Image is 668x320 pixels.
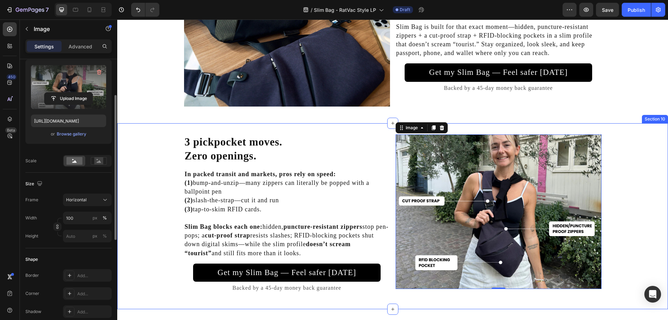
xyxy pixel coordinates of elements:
[88,212,133,219] strong: cut-proof strap
[91,214,99,222] button: %
[93,215,97,221] div: px
[67,221,233,237] strong: doesn’t scream “tourist”
[67,177,76,184] strong: (2)
[526,96,549,103] div: Section 10
[31,115,106,127] input: https://example.com/image.jpg
[25,215,37,221] label: Width
[101,214,109,222] button: px
[66,197,87,203] span: Horizontal
[25,179,44,189] div: Size
[3,3,52,17] button: 7
[77,309,110,315] div: Add...
[25,290,39,297] div: Corner
[67,160,76,167] strong: (1)
[596,3,619,17] button: Save
[25,272,39,279] div: Border
[67,203,272,238] p: hidden, stop pen-pops; a resists slashes; RFID-blocking pockets shut down digital skims—while the...
[314,6,376,14] span: Slim Bag - RatVac Style LP
[602,7,613,13] span: Save
[67,204,145,211] strong: Slim Bag blocks each one:
[5,127,17,133] div: Beta
[622,3,651,17] button: Publish
[63,230,112,242] input: px%
[44,92,93,105] button: Upload Image
[117,19,668,320] iframe: Design area
[67,264,273,273] h2: Backed by a 45-day money back guarantee
[67,151,219,158] strong: In packed transit and markets, pros rely on speed:
[46,6,49,14] p: 7
[56,131,87,138] button: Browse gallery
[91,232,99,240] button: %
[312,47,450,58] p: Get my Slim Bag — Feel safer [DATE]
[100,248,239,259] p: Get my Slim Bag — Feel safer [DATE]
[25,197,38,203] label: Frame
[63,212,112,224] input: px%
[34,25,93,33] p: Image
[76,244,263,262] a: Get my Slim Bag — Feel safer [DATE]
[287,105,302,111] div: Image
[25,309,41,315] div: Shadow
[400,7,410,13] span: Draft
[278,64,484,73] h2: Backed by a 45-day money back guarantee
[63,194,112,206] button: Horizontal
[103,233,107,239] div: %
[69,43,92,50] p: Advanced
[644,286,661,303] div: Open Intercom Messenger
[57,131,86,137] div: Browse gallery
[67,186,76,193] strong: (3)
[67,159,272,177] p: bump-and-unzip—many zippers can literally be popped with a ballpoint pen
[103,215,107,221] div: %
[93,233,97,239] div: px
[25,256,38,263] div: Shape
[101,232,109,240] button: px
[67,115,273,145] h2: 3 pickpocket moves. Zero openings.
[131,3,159,17] div: Undo/Redo
[77,291,110,297] div: Add...
[67,186,272,194] p: tap-to-skim RFID cards.
[25,233,38,239] label: Height
[25,158,37,164] div: Scale
[628,6,645,14] div: Publish
[7,74,17,80] div: 450
[67,177,272,185] p: slash-the-strap—cut it and run
[279,3,484,38] p: Slim Bag is built for that exact moment—hidden, puncture-resistant zippers + a cut-proof strap + ...
[34,43,54,50] p: Settings
[77,273,110,279] div: Add...
[166,204,245,211] strong: puncture-resistant zippers
[278,115,484,270] img: gempages_580971531555832328-b1a0bd31-7cd9-4d2b-b924-6d984357d3f0.png
[51,130,55,138] span: or
[311,6,312,14] span: /
[287,44,475,62] a: Get my Slim Bag — Feel safer [DATE]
